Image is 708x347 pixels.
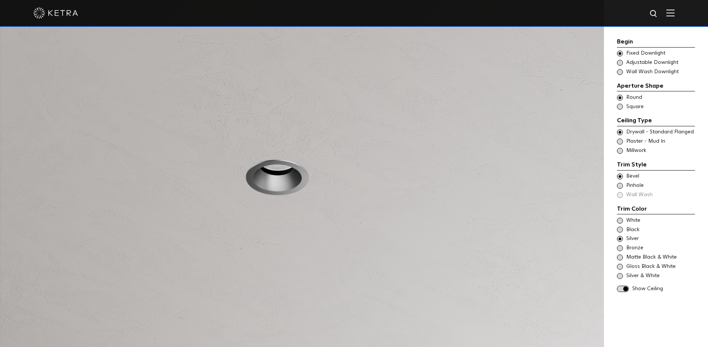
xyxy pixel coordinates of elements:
span: Plaster - Mud In [626,138,694,145]
span: Square [626,103,694,111]
img: Hamburger%20Nav.svg [666,9,675,16]
img: ketra-logo-2019-white [33,7,78,19]
span: Gloss Black & White [626,263,694,270]
span: Millwork [626,147,694,155]
span: Bevel [626,173,694,180]
span: Fixed Downlight [626,50,694,57]
div: Trim Style [617,160,695,171]
img: search icon [649,9,659,19]
span: Adjustable Downlight [626,59,694,67]
span: Black [626,226,694,234]
span: White [626,217,694,224]
span: Round [626,94,694,101]
span: Show Ceiling [632,285,695,293]
span: Bronze [626,244,694,252]
span: Silver & White [626,272,694,280]
div: Trim Color [617,204,695,215]
span: Drywall - Standard Flanged [626,129,694,136]
span: Silver [626,235,694,243]
div: Ceiling Type [617,116,695,126]
span: Wall Wash Downlight [626,68,694,76]
span: Pinhole [626,182,694,189]
div: Begin [617,37,695,48]
div: Aperture Shape [617,81,695,92]
span: Matte Black & White [626,254,694,261]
